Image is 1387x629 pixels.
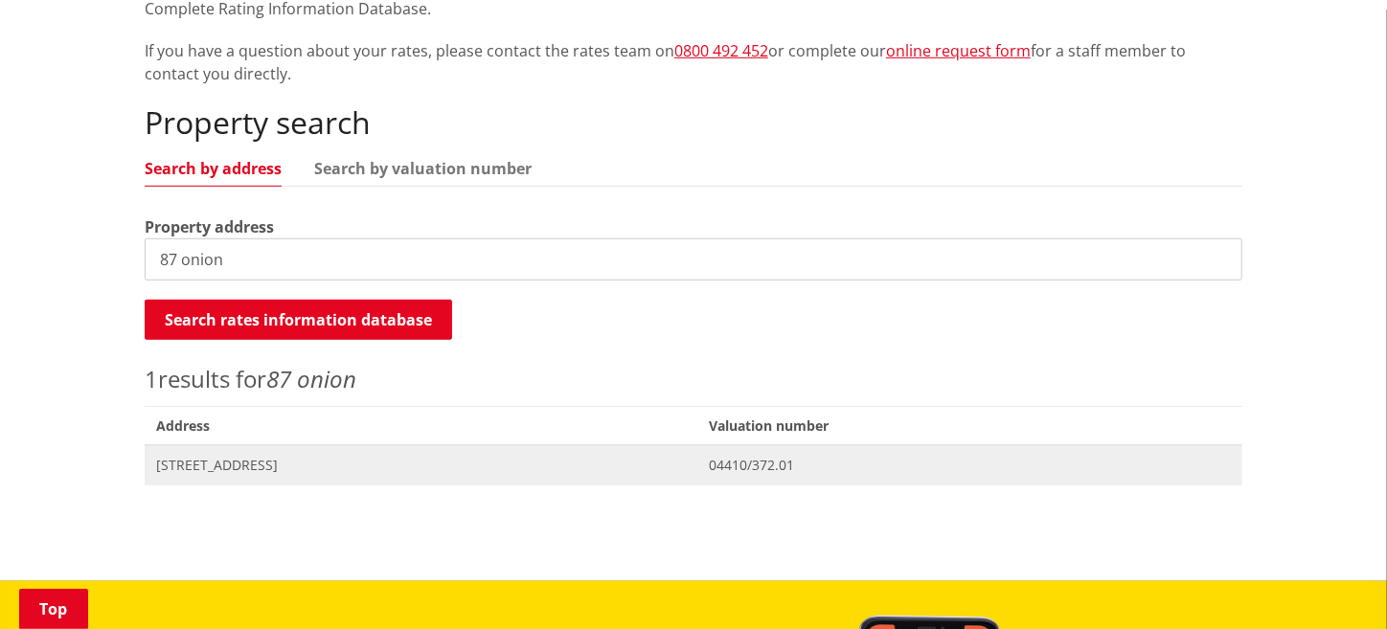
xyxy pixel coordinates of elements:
[145,39,1242,85] p: If you have a question about your rates, please contact the rates team on or complete our for a s...
[314,161,532,176] a: Search by valuation number
[145,363,158,394] span: 1
[145,362,1242,396] p: results for
[145,445,1242,484] a: [STREET_ADDRESS] 04410/372.01
[709,456,1231,475] span: 04410/372.01
[145,238,1242,281] input: e.g. Duke Street NGARUAWAHIA
[145,300,452,340] button: Search rates information database
[266,363,356,394] em: 87 onion
[886,40,1031,61] a: online request form
[697,406,1242,445] span: Valuation number
[145,215,274,238] label: Property address
[145,161,282,176] a: Search by address
[145,104,1242,141] h2: Property search
[674,40,768,61] a: 0800 492 452
[156,456,686,475] span: [STREET_ADDRESS]
[1299,549,1368,618] iframe: Messenger Launcher
[145,406,697,445] span: Address
[19,589,88,629] a: Top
